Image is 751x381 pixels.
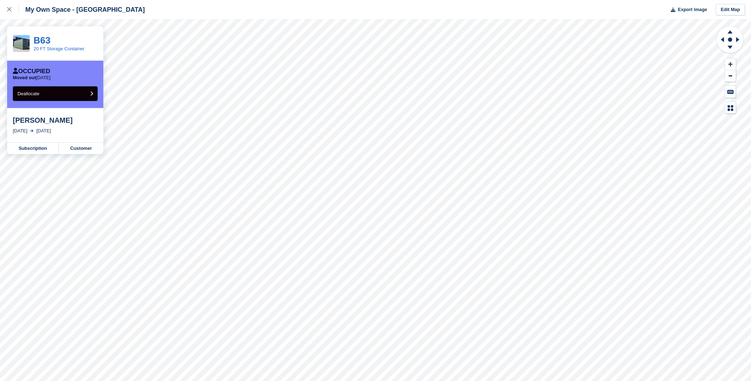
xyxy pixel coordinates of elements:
[7,143,59,154] a: Subscription
[36,127,51,134] div: [DATE]
[17,91,39,96] span: Deallocate
[13,35,30,52] img: CSS_Pricing_20ftContainer_683x683.jpg
[725,59,736,70] button: Zoom In
[725,86,736,98] button: Keyboard Shortcuts
[13,75,51,81] p: [DATE]
[13,75,36,80] span: Moved out
[13,68,50,75] div: Occupied
[13,116,98,125] div: [PERSON_NAME]
[34,35,51,46] a: B63
[13,127,27,134] div: [DATE]
[725,70,736,82] button: Zoom Out
[59,143,103,154] a: Customer
[34,46,84,51] a: 20 FT Storage Container
[19,5,145,14] div: My Own Space - [GEOGRAPHIC_DATA]
[667,4,708,16] button: Export Image
[30,129,34,132] img: arrow-right-light-icn-cde0832a797a2874e46488d9cf13f60e5c3a73dbe684e267c42b8395dfbc2abf.svg
[725,102,736,114] button: Map Legend
[678,6,707,13] span: Export Image
[13,86,98,101] button: Deallocate
[716,4,745,16] a: Edit Map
